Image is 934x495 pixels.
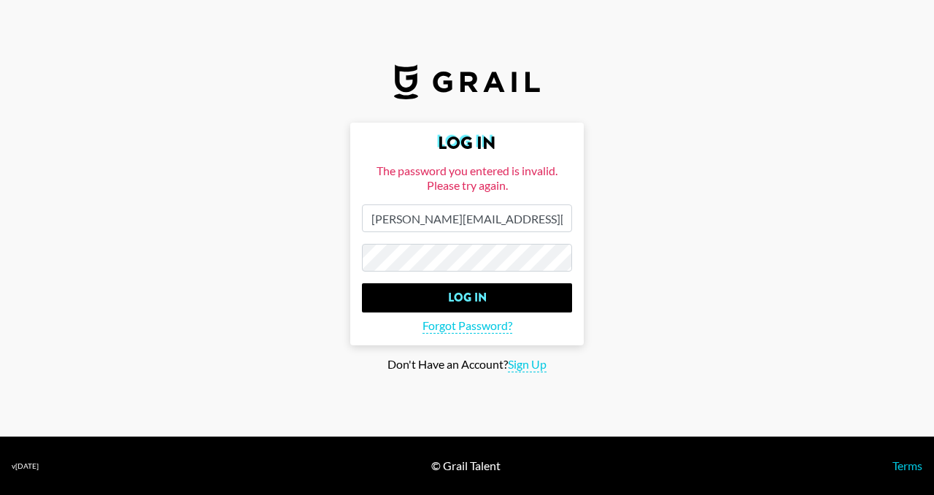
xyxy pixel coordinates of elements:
[12,461,39,471] div: v [DATE]
[362,283,572,312] input: Log In
[892,458,922,472] a: Terms
[362,204,572,232] input: Email
[362,164,572,193] div: The password you entered is invalid. Please try again.
[12,357,922,372] div: Don't Have an Account?
[431,458,501,473] div: © Grail Talent
[422,318,512,334] span: Forgot Password?
[394,64,540,99] img: Grail Talent Logo
[362,134,572,152] h2: Log In
[508,357,547,372] span: Sign Up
